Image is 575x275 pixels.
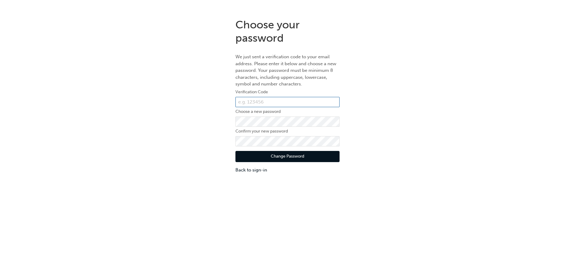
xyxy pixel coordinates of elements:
h1: Choose your password [235,18,340,44]
button: Change Password [235,151,340,162]
label: Confirm your new password [235,128,340,135]
label: Verification Code [235,88,340,96]
label: Choose a new password [235,108,340,115]
p: We just sent a verification code to your email address. Please enter it below and choose a new pa... [235,53,340,88]
a: Back to sign-in [235,167,340,174]
input: e.g. 123456 [235,97,340,107]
